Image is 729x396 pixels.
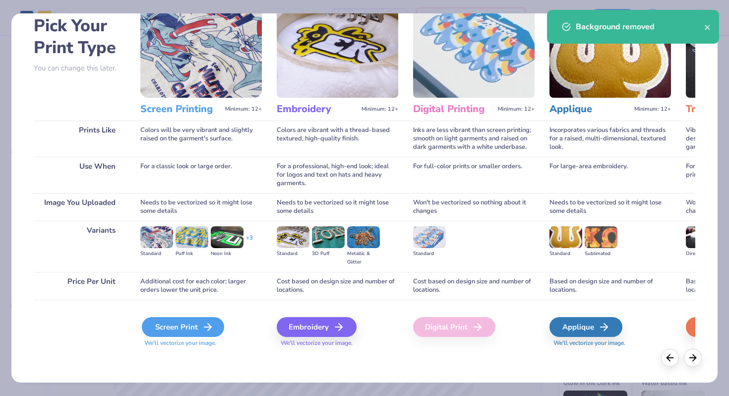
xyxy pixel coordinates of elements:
div: 3D Puff [312,250,345,258]
div: For a classic look or large order. [140,157,262,193]
h3: Screen Printing [140,103,221,116]
img: Standard [413,226,446,248]
img: Standard [277,226,309,248]
img: Neon Ink [211,226,243,248]
span: We'll vectorize your image. [140,339,262,347]
div: For full-color prints or smaller orders. [413,157,535,193]
span: We'll vectorize your image. [549,339,671,347]
div: Sublimated [585,250,617,258]
div: Price Per Unit [34,272,125,300]
div: Applique [549,317,622,337]
h3: Digital Printing [413,103,494,116]
div: Puff Ink [176,250,208,258]
div: Cost based on design size and number of locations. [413,272,535,300]
p: You can change this later. [34,64,125,72]
div: Neon Ink [211,250,243,258]
h3: Applique [549,103,630,116]
h3: Embroidery [277,103,358,116]
span: Minimum: 12+ [225,106,262,113]
div: Colors are vibrant with a thread-based textured, high-quality finish. [277,121,398,157]
div: Cost based on design size and number of locations. [277,272,398,300]
img: Puff Ink [176,226,208,248]
div: Digital Print [413,317,495,337]
img: 3D Puff [312,226,345,248]
div: Background removed [576,21,704,33]
div: Standard [277,250,309,258]
div: Image You Uploaded [34,193,125,221]
div: Needs to be vectorized so it might lose some details [277,193,398,221]
div: For large-area embroidery. [549,157,671,193]
img: Standard [140,226,173,248]
div: Needs to be vectorized so it might lose some details [549,193,671,221]
div: Inks are less vibrant than screen printing; smooth on light garments and raised on dark garments ... [413,121,535,157]
div: Variants [34,221,125,272]
span: Minimum: 12+ [634,106,671,113]
span: Minimum: 12+ [362,106,398,113]
div: Prints Like [34,121,125,157]
div: Needs to be vectorized so it might lose some details [140,193,262,221]
div: Incorporates various fabrics and threads for a raised, multi-dimensional, textured look. [549,121,671,157]
div: Embroidery [277,317,357,337]
button: close [704,21,711,33]
img: Direct-to-film [686,226,719,248]
img: Standard [549,226,582,248]
h2: Pick Your Print Type [34,15,125,59]
div: Metallic & Glitter [347,250,380,266]
div: Based on design size and number of locations. [549,272,671,300]
span: Minimum: 12+ [498,106,535,113]
div: Additional cost for each color; larger orders lower the unit price. [140,272,262,300]
div: Standard [413,250,446,258]
div: For a professional, high-end look; ideal for logos and text on hats and heavy garments. [277,157,398,193]
div: Screen Print [142,317,224,337]
span: We'll vectorize your image. [277,339,398,347]
img: Metallic & Glitter [347,226,380,248]
div: Direct-to-film [686,250,719,258]
div: Use When [34,157,125,193]
div: Won't be vectorized so nothing about it changes [413,193,535,221]
div: Colors will be very vibrant and slightly raised on the garment's surface. [140,121,262,157]
img: Sublimated [585,226,617,248]
div: + 3 [246,234,253,251]
div: Standard [140,250,173,258]
div: Standard [549,250,582,258]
